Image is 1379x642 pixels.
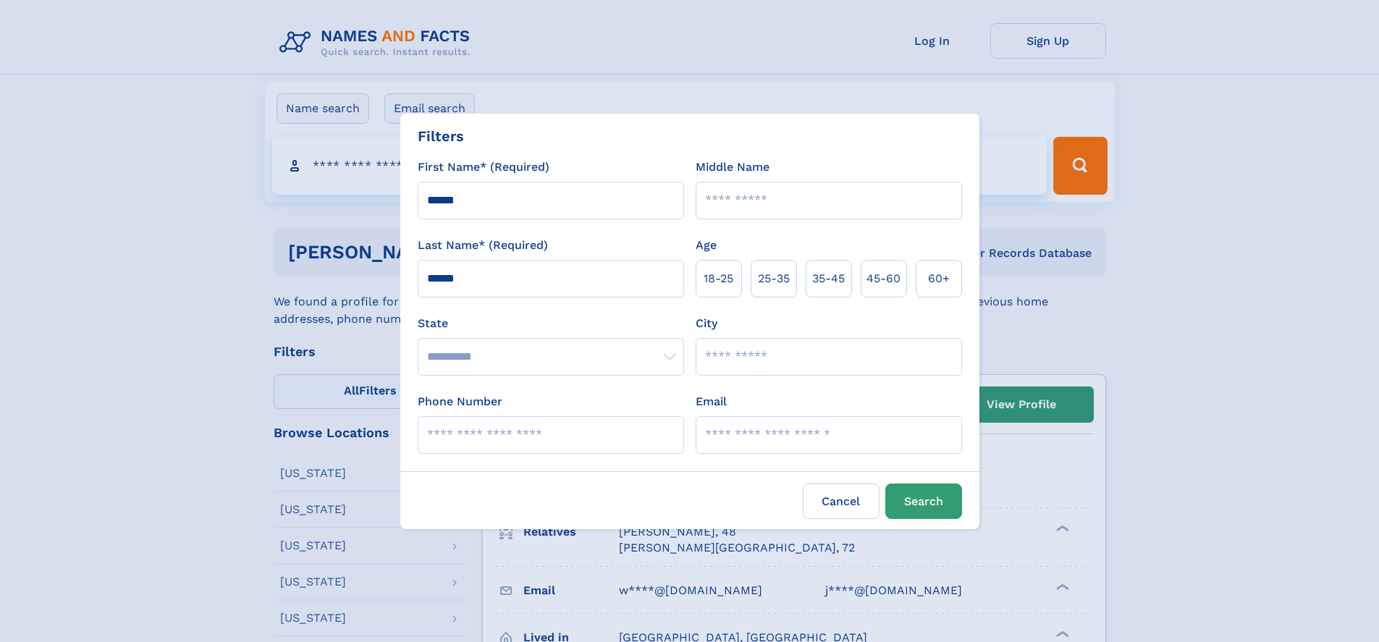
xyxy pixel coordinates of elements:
[418,315,684,332] label: State
[696,159,769,176] label: Middle Name
[696,237,717,254] label: Age
[803,483,880,519] label: Cancel
[928,270,950,287] span: 60+
[758,270,790,287] span: 25‑35
[812,270,845,287] span: 35‑45
[418,125,464,147] div: Filters
[418,237,548,254] label: Last Name* (Required)
[418,393,502,410] label: Phone Number
[885,483,962,519] button: Search
[696,393,727,410] label: Email
[696,315,717,332] label: City
[418,159,549,176] label: First Name* (Required)
[704,270,733,287] span: 18‑25
[866,270,901,287] span: 45‑60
